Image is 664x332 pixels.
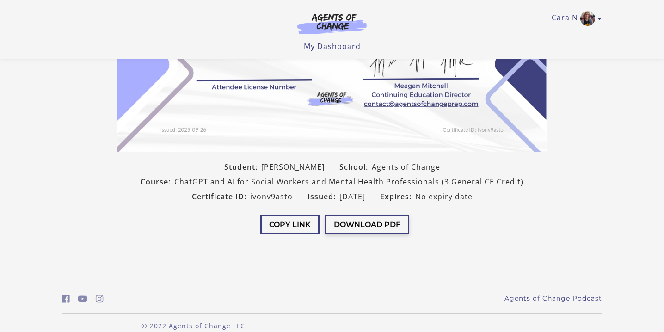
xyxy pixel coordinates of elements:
[174,176,523,187] span: ChatGPT and AI for Social Workers and Mental Health Professionals (3 General CE Credit)
[96,292,104,306] a: https://www.instagram.com/agentsofchangeprep/ (Open in a new window)
[288,13,376,34] img: Agents of Change Logo
[224,161,261,172] span: Student:
[192,191,250,202] span: Certificate ID:
[304,41,361,51] a: My Dashboard
[141,176,174,187] span: Course:
[62,321,325,331] p: © 2022 Agents of Change LLC
[78,292,87,306] a: https://www.youtube.com/c/AgentsofChangeTestPrepbyMeaganMitchell (Open in a new window)
[78,295,87,303] i: https://www.youtube.com/c/AgentsofChangeTestPrepbyMeaganMitchell (Open in a new window)
[250,191,293,202] span: ivonv9asto
[325,215,409,234] button: Download PDF
[62,292,70,306] a: https://www.facebook.com/groups/aswbtestprep (Open in a new window)
[372,161,440,172] span: Agents of Change
[552,11,597,26] a: Toggle menu
[380,191,415,202] span: Expires:
[415,191,473,202] span: No expiry date
[307,191,339,202] span: Issued:
[339,161,372,172] span: School:
[339,191,365,202] span: [DATE]
[504,294,602,303] a: Agents of Change Podcast
[96,295,104,303] i: https://www.instagram.com/agentsofchangeprep/ (Open in a new window)
[261,161,325,172] span: [PERSON_NAME]
[62,295,70,303] i: https://www.facebook.com/groups/aswbtestprep (Open in a new window)
[260,215,320,234] button: Copy Link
